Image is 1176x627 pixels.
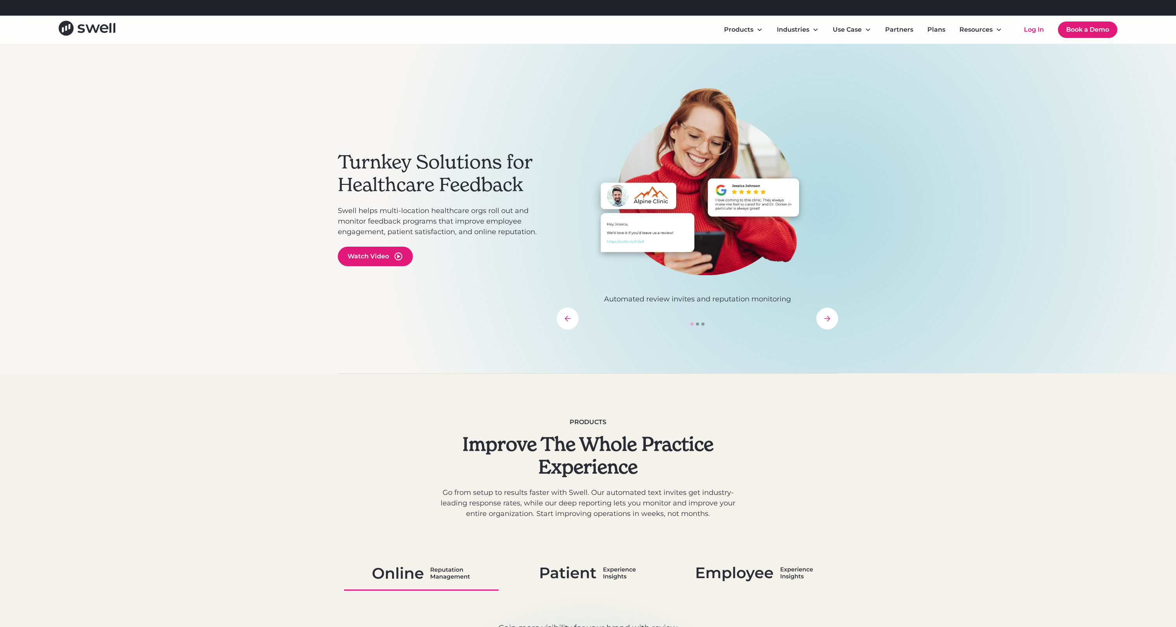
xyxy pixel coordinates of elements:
[59,21,115,38] a: home
[953,22,1008,38] div: Resources
[438,433,738,478] h2: Improve The Whole Practice Experience
[833,25,862,34] div: Use Case
[348,252,389,261] div: Watch Video
[879,22,920,38] a: Partners
[826,22,877,38] div: Use Case
[438,417,738,427] div: Products
[690,322,694,326] div: Show slide 1 of 3
[959,25,993,34] div: Resources
[338,206,549,237] p: Swell helps multi-location healthcare orgs roll out and monitor feedback programs that improve em...
[724,25,753,34] div: Products
[438,487,738,519] p: Go from setup to results faster with Swell. Our automated text invites get industry-leading respo...
[557,308,579,330] div: previous slide
[696,322,699,326] div: Show slide 2 of 3
[557,294,838,305] p: Automated review invites and reputation monitoring
[777,25,809,34] div: Industries
[718,22,769,38] div: Products
[701,322,705,326] div: Show slide 3 of 3
[816,308,838,330] div: next slide
[557,88,838,305] div: 1 of 3
[338,247,413,266] a: open lightbox
[338,151,549,196] h2: Turnkey Solutions for Healthcare Feedback
[557,88,838,330] div: carousel
[771,22,825,38] div: Industries
[1058,21,1117,38] a: Book a Demo
[1016,22,1052,38] a: Log In
[921,22,952,38] a: Plans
